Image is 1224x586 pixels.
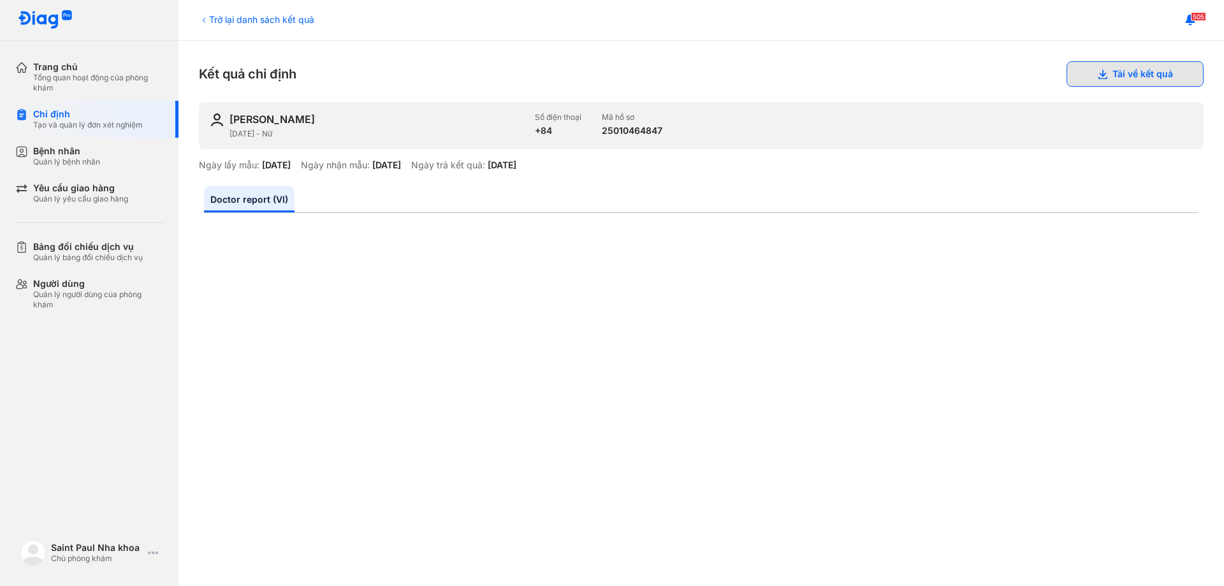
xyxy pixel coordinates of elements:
div: [PERSON_NAME] [229,112,315,126]
div: Bảng đối chiếu dịch vụ [33,241,143,253]
div: Tạo và quản lý đơn xét nghiệm [33,120,143,130]
div: [DATE] - Nữ [229,129,525,139]
button: Tải về kết quả [1067,61,1204,87]
img: logo [20,540,46,566]
div: [DATE] [488,159,516,171]
div: Kết quả chỉ định [199,61,1204,87]
div: Quản lý bệnh nhân [33,157,100,167]
div: Quản lý người dùng của phòng khám [33,289,163,310]
div: Chủ phòng khám [51,553,143,564]
div: Ngày nhận mẫu: [301,159,370,171]
img: user-icon [209,112,224,128]
div: Quản lý bảng đối chiếu dịch vụ [33,253,143,263]
div: Yêu cầu giao hàng [33,182,128,194]
div: Bệnh nhân [33,145,100,157]
span: 505 [1191,12,1206,21]
div: Ngày lấy mẫu: [199,159,259,171]
div: Trang chủ [33,61,163,73]
div: Quản lý yêu cầu giao hàng [33,194,128,204]
div: Chỉ định [33,108,143,120]
div: +84 [535,125,581,136]
div: [DATE] [372,159,401,171]
div: Số điện thoại [535,112,581,122]
div: Trở lại danh sách kết quả [199,13,314,26]
div: Tổng quan hoạt động của phòng khám [33,73,163,93]
div: Người dùng [33,278,163,289]
div: Saint Paul Nha khoa [51,542,143,553]
div: [DATE] [262,159,291,171]
a: Doctor report (VI) [204,186,295,212]
div: Mã hồ sơ [602,112,662,122]
div: 25010464847 [602,125,662,136]
div: Ngày trả kết quả: [411,159,485,171]
img: logo [18,10,73,30]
